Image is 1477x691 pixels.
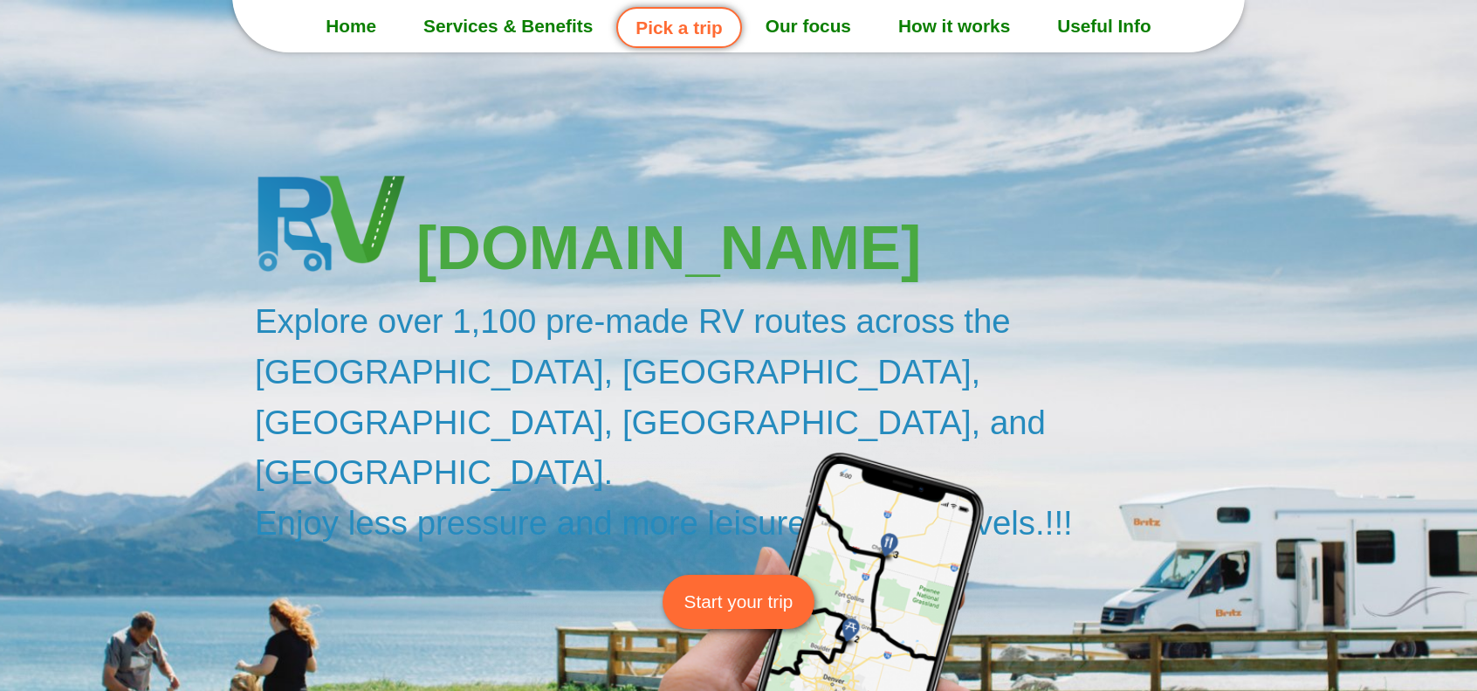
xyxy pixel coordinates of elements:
a: Useful Info [1034,4,1174,48]
span: Start your trip [684,588,793,615]
a: Start your trip [663,575,815,628]
a: Our focus [742,4,875,48]
h2: Explore over 1,100 pre-made RV routes across the [GEOGRAPHIC_DATA], [GEOGRAPHIC_DATA], [GEOGRAPHI... [255,296,1254,548]
h3: [DOMAIN_NAME] [416,218,1254,279]
a: How it works [875,4,1034,48]
nav: Menu [232,4,1245,48]
a: Home [302,4,400,48]
a: Services & Benefits [400,4,616,48]
a: Pick a trip [616,7,741,48]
